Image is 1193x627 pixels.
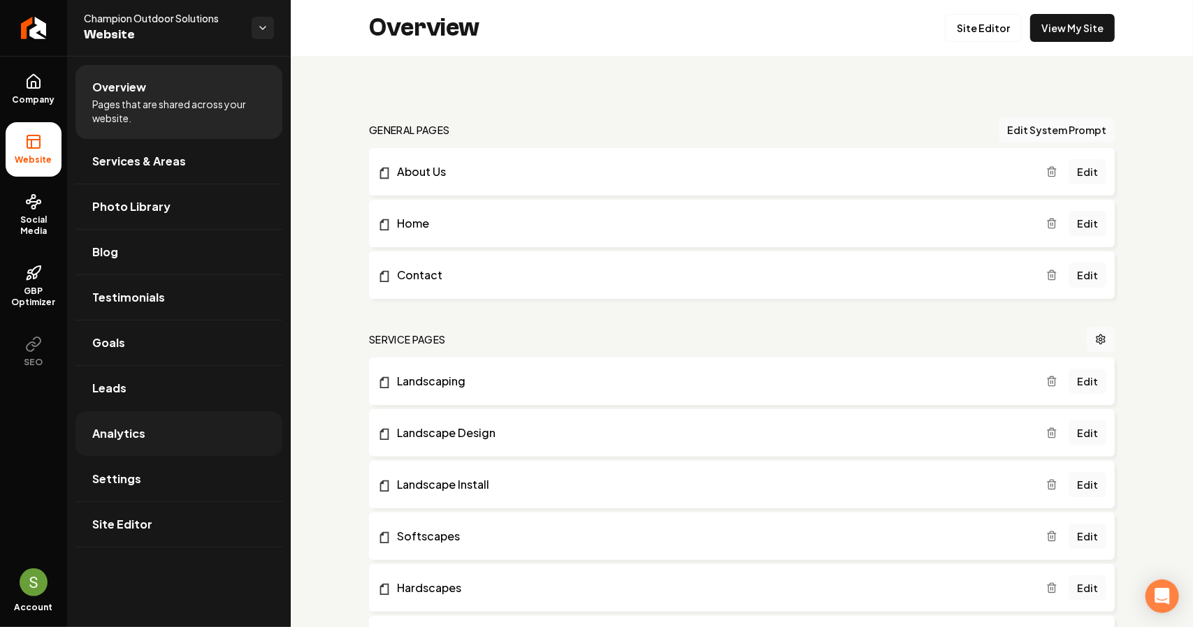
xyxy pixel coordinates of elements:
[7,94,61,105] span: Company
[92,153,186,170] span: Services & Areas
[92,244,118,260] span: Blog
[945,14,1022,42] a: Site Editor
[377,476,1046,493] a: Landscape Install
[92,380,126,397] span: Leads
[369,14,479,42] h2: Overview
[75,320,282,365] a: Goals
[1069,575,1106,600] a: Edit
[84,11,240,25] span: Champion Outdoor Solutions
[377,528,1046,545] a: Softscapes
[1069,524,1106,549] a: Edit
[377,267,1046,283] a: Contact
[92,289,165,306] span: Testimonials
[10,154,58,165] span: Website
[1030,14,1115,42] a: View My Site
[20,568,48,596] button: Open user button
[6,253,62,319] a: GBP Optimizer
[6,286,62,308] span: GBP Optimizer
[84,25,240,45] span: Website
[75,502,282,547] a: Site Editor
[1069,211,1106,236] a: Edit
[369,332,446,346] h2: Service Pages
[75,184,282,229] a: Photo Library
[1069,159,1106,184] a: Edit
[6,214,62,237] span: Social Media
[75,457,282,501] a: Settings
[92,198,171,215] span: Photo Library
[377,425,1046,441] a: Landscape Design
[6,182,62,248] a: Social Media
[1069,369,1106,394] a: Edit
[6,62,62,117] a: Company
[21,17,47,39] img: Rebolt Logo
[1145,580,1179,613] div: Open Intercom Messenger
[377,215,1046,232] a: Home
[1069,420,1106,445] a: Edit
[15,602,53,613] span: Account
[1069,472,1106,497] a: Edit
[75,411,282,456] a: Analytics
[92,79,146,96] span: Overview
[92,516,152,533] span: Site Editor
[92,425,145,442] span: Analytics
[75,275,282,320] a: Testimonials
[92,334,125,351] span: Goals
[377,163,1046,180] a: About Us
[999,117,1115,142] button: Edit System Prompt
[369,123,450,137] h2: general pages
[1069,263,1106,288] a: Edit
[19,357,49,368] span: SEO
[75,139,282,184] a: Services & Areas
[92,471,141,487] span: Settings
[20,568,48,596] img: Sales Champion
[6,325,62,379] button: SEO
[92,97,266,125] span: Pages that are shared across your website.
[377,580,1046,596] a: Hardscapes
[75,230,282,274] a: Blog
[377,373,1046,390] a: Landscaping
[75,366,282,411] a: Leads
